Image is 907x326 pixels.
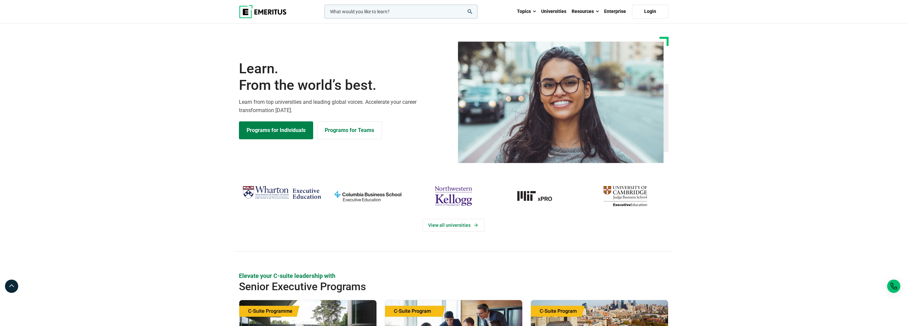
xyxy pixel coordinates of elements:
[328,183,407,209] img: columbia-business-school
[239,272,668,280] p: Elevate your C-suite leadership with
[423,219,484,231] a: View Universities
[317,121,382,139] a: Explore for Business
[324,5,478,19] input: woocommerce-product-search-field-0
[239,98,450,115] p: Learn from top universities and leading global voices. Accelerate your career transformation [DATE].
[500,183,579,209] img: MIT xPRO
[239,280,625,293] h2: Senior Executive Programs
[586,183,665,209] img: cambridge-judge-business-school
[632,5,668,19] a: Login
[458,41,664,163] img: Learn from the world's best
[239,121,313,139] a: Explore Programs
[242,183,321,203] img: Wharton Executive Education
[500,183,579,209] a: MIT-xPRO
[239,77,450,94] span: From the world’s best.
[414,183,493,209] img: northwestern-kellogg
[239,60,450,94] h1: Learn.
